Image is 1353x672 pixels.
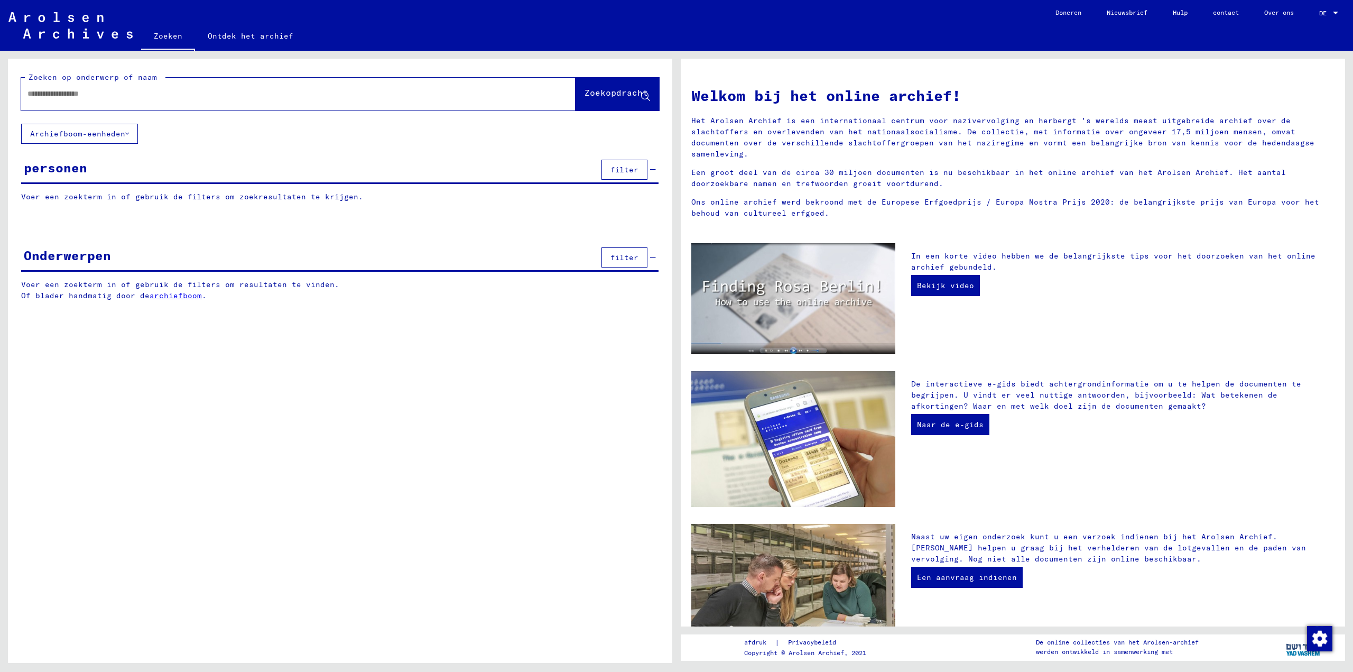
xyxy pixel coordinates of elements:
button: filter [601,160,647,180]
font: personen [24,160,87,176]
a: archiefboom [150,291,202,300]
font: Of blader handmatig door de [21,291,150,300]
img: eguide.jpg [691,371,895,508]
font: Nieuwsbrief [1107,8,1147,16]
font: Over ons [1264,8,1294,16]
font: Naar de e-gids [917,420,984,429]
font: | [775,638,780,647]
font: Onderwerpen [24,247,111,263]
img: inquiries.jpg [691,524,895,660]
font: Voer een zoekterm in of gebruik de filters om resultaten te vinden. [21,280,339,289]
font: Copyright © Arolsen Archief, 2021 [744,649,866,657]
font: filter [610,253,638,262]
img: Wijzigingstoestemming [1307,626,1332,651]
font: Welkom bij het online archief! [691,86,961,105]
font: Voer een zoekterm in of gebruik de filters om zoekresultaten te krijgen. [21,192,363,201]
font: Een aanvraag indienen [917,573,1017,582]
font: Ons online archief werd bekroond met de Europese Erfgoedprijs / Europa Nostra Prijs 2020: de bela... [691,197,1319,218]
button: Archiefboom-eenheden [21,124,138,144]
font: Doneren [1055,8,1081,16]
font: Zoekopdracht [585,87,648,98]
font: De interactieve e-gids biedt achtergrondinformatie om u te helpen de documenten te begrijpen. U v... [911,379,1301,411]
button: filter [601,247,647,268]
button: Zoekopdracht [576,78,659,111]
font: In een korte video hebben we de belangrijkste tips voor het doorzoeken van het online archief geb... [911,251,1315,272]
a: afdruk [744,637,775,648]
font: . [202,291,207,300]
a: Een aanvraag indienen [911,567,1023,588]
font: DE [1319,9,1327,17]
a: Zoeken [141,23,195,51]
font: Bekijk video [917,281,974,290]
font: filter [610,165,638,174]
font: Naast uw eigen onderzoek kunt u een verzoek indienen bij het Arolsen Archief. [PERSON_NAME] helpe... [911,532,1306,564]
font: Zoeken [154,31,182,41]
a: Bekijk video [911,275,980,296]
font: werden ontwikkeld in samenwerking met [1036,648,1173,656]
font: Ontdek het archief [208,31,293,41]
font: afdruk [744,638,766,646]
font: Zoeken op onderwerp of naam [29,72,157,82]
a: Ontdek het archief [195,23,306,49]
font: Hulp [1173,8,1188,16]
a: Naar de e-gids [911,414,989,435]
font: De online collecties van het Arolsen-archief [1036,638,1199,646]
font: contact [1213,8,1239,16]
font: Archiefboom-eenheden [30,129,125,139]
img: video.jpg [691,243,895,354]
img: yv_logo.png [1284,634,1323,660]
img: Arolsen_neg.svg [8,12,133,39]
font: Het Arolsen Archief is een internationaal centrum voor nazivervolging en herbergt 's werelds mees... [691,116,1314,159]
font: Privacybeleid [788,638,836,646]
font: Een groot deel van de circa 30 miljoen documenten is nu beschikbaar in het online archief van het... [691,168,1286,188]
a: Privacybeleid [780,637,849,648]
